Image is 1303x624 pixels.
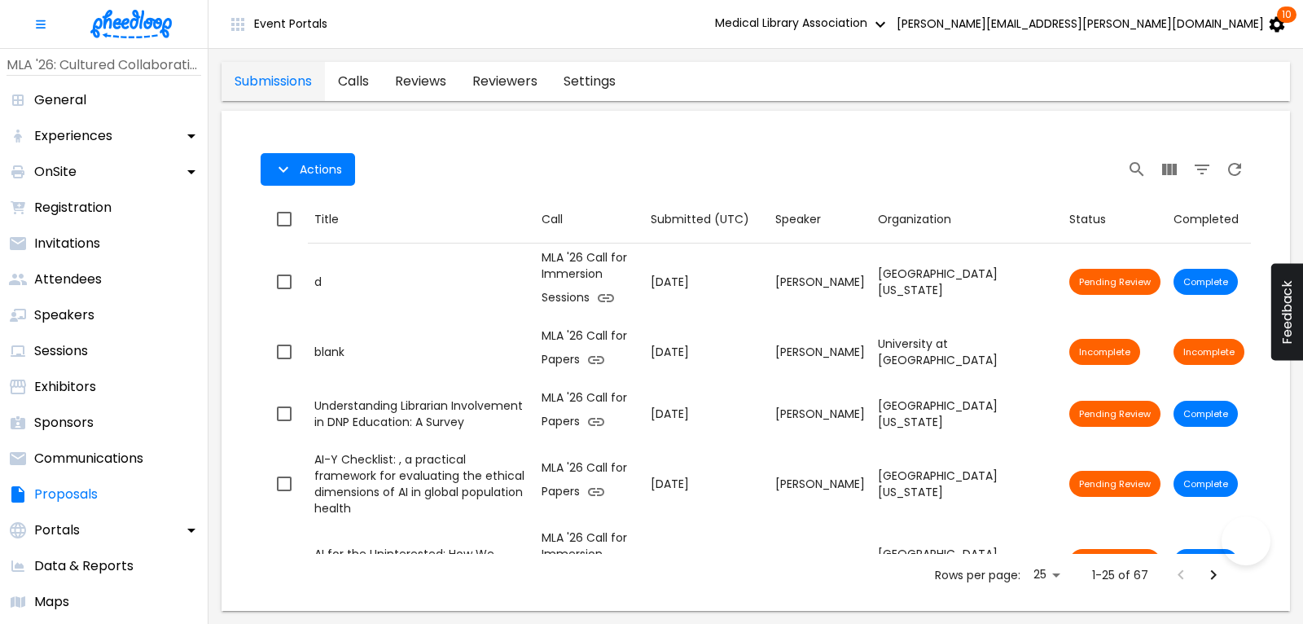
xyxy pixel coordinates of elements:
div: d [314,274,529,290]
button: Medical Library Association [712,8,893,41]
span: Refresh Page [1218,159,1251,178]
p: Maps [34,592,69,612]
div: [PERSON_NAME] [775,274,865,290]
div: Submission is incomplete [1174,339,1244,365]
span: 10 [1277,7,1296,23]
div: Table Toolbar [261,143,1251,196]
p: Sponsors [34,413,94,433]
p: MLA '26: Cultured Collaborations [7,55,201,75]
span: Incomplete [1069,345,1140,358]
span: Incomplete [1174,345,1244,358]
div: Proposal is pending review [1069,401,1160,427]
div: Submission is complete [1174,401,1238,427]
div: [PERSON_NAME] [775,344,865,360]
a: proposals-tab-settings [551,62,629,101]
div: [PERSON_NAME] [775,476,865,492]
p: Rows per page: [935,567,1020,583]
div: MLA '26 Call for Immersion Sessions [542,249,638,314]
span: Actions [300,163,342,176]
div: [GEOGRAPHIC_DATA][US_STATE] [878,266,1056,298]
div: Call [542,209,638,229]
button: Sort [871,204,958,235]
a: proposals-tab-reviewers [459,62,551,101]
div: proposals tabs [222,62,629,101]
p: [DATE] [651,554,762,571]
p: [DATE] [651,476,762,493]
span: Complete [1174,477,1238,490]
div: Submission is complete [1174,471,1238,497]
div: MLA '26 Call for Papers [542,327,638,376]
span: Pending Review [1069,407,1160,420]
p: [DATE] [651,406,762,423]
span: Complete [1174,407,1238,420]
div: Organization [878,209,951,230]
p: Attendees [34,270,102,289]
div: Title [314,209,529,229]
p: OnSite [34,162,77,182]
a: proposals-tab-calls [325,62,382,101]
div: 25 [1027,563,1066,587]
p: [DATE] [651,274,762,291]
p: Data & Reports [34,556,134,576]
button: Actions [261,153,355,186]
div: Understanding Librarian Involvement in DNP Education: A Survey [314,398,529,430]
div: MLA '26 Call for Immersion Sessions [542,530,638,595]
a: proposals-tab-submissions [222,62,325,101]
span: Complete [1174,275,1238,288]
div: MLA '26 Call for Papers [542,389,638,438]
button: Event Portals [215,8,340,41]
button: Search [1121,153,1153,186]
div: [GEOGRAPHIC_DATA][US_STATE] [878,398,1056,430]
div: [PERSON_NAME] [775,406,865,422]
span: Event Portals [254,17,327,30]
div: Submission is complete [1174,549,1238,575]
p: Portals [34,521,80,540]
iframe: Help Scout Beacon - Open [1222,516,1270,565]
p: Registration [34,198,112,218]
p: 1-25 of 67 [1092,567,1148,583]
p: Exhibitors [34,377,96,397]
span: Medical Library Association [715,15,890,31]
img: logo [90,10,172,38]
div: Submission is complete [1174,269,1238,295]
p: Experiences [34,126,112,146]
span: Pending Review [1069,275,1160,288]
span: Feedback [1279,280,1295,345]
button: Sort [644,204,756,235]
div: blank [314,344,529,360]
p: Proposals [34,485,98,504]
button: [PERSON_NAME][EMAIL_ADDRESS][PERSON_NAME][DOMAIN_NAME] 10 [893,8,1290,41]
p: Sessions [34,341,88,361]
div: Proposal is pending review [1069,269,1160,295]
div: Proposal submission has not been completed [1069,339,1140,365]
div: Completed [1174,209,1244,229]
p: Invitations [34,234,100,253]
div: University at [GEOGRAPHIC_DATA] [878,336,1056,368]
p: Speakers [34,305,94,325]
div: Speaker [775,209,865,229]
span: [PERSON_NAME][EMAIL_ADDRESS][PERSON_NAME][DOMAIN_NAME] [897,17,1264,30]
div: Submitted (UTC) [651,209,749,230]
span: Pending Review [1069,477,1160,490]
div: [GEOGRAPHIC_DATA][US_STATE] [878,468,1056,500]
p: General [34,90,86,110]
p: Communications [34,449,143,468]
div: MLA '26 Call for Papers [542,459,638,508]
div: [GEOGRAPHIC_DATA][US_STATE] [878,546,1056,578]
div: AI-Y Checklist: , a practical framework for evaluating the ethical dimensions of AI in global pop... [314,451,529,516]
button: View Columns [1153,153,1186,186]
p: [DATE] [651,344,762,361]
div: Proposal is pending review [1069,549,1160,575]
button: Filter Table [1186,153,1218,186]
button: Next Page [1197,559,1230,591]
div: Proposal is pending review [1069,471,1160,497]
div: Status [1069,209,1160,229]
a: proposals-tab-reviews [382,62,459,101]
div: AI for the Uninterested: How We Learned to Stop Worrying and Use AI [314,546,529,578]
button: Refresh Page [1218,153,1251,186]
